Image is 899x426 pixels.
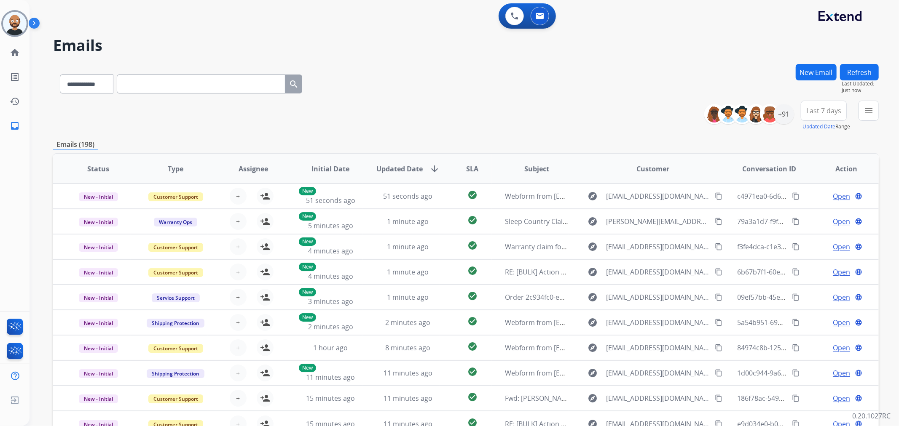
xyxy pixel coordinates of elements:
[792,243,800,250] mat-icon: content_copy
[230,289,247,306] button: +
[230,365,247,381] button: +
[833,317,850,327] span: Open
[505,368,696,378] span: Webform from [EMAIL_ADDRESS][DOMAIN_NAME] on [DATE]
[299,313,316,322] p: New
[236,393,240,403] span: +
[806,109,841,112] span: Last 7 days
[715,369,722,377] mat-icon: content_copy
[230,213,247,230] button: +
[505,192,696,201] span: Webform from [EMAIL_ADDRESS][DOMAIN_NAME] on [DATE]
[260,216,270,226] mat-icon: person_add
[236,191,240,201] span: +
[833,216,850,226] span: Open
[299,187,316,195] p: New
[606,191,710,201] span: [EMAIL_ADDRESS][DOMAIN_NAME]
[864,106,874,116] mat-icon: menu
[260,343,270,353] mat-icon: person_add
[606,393,710,403] span: [EMAIL_ADDRESS][DOMAIN_NAME]
[833,292,850,302] span: Open
[148,268,203,277] span: Customer Support
[715,192,722,200] mat-icon: content_copy
[467,190,478,200] mat-icon: check_circle
[383,192,432,201] span: 51 seconds ago
[147,369,204,378] span: Shipping Protection
[308,246,353,256] span: 4 minutes ago
[260,393,270,403] mat-icon: person_add
[606,267,710,277] span: [EMAIL_ADDRESS][DOMAIN_NAME]
[606,343,710,353] span: [EMAIL_ADDRESS][DOMAIN_NAME]
[738,192,862,201] span: c4971ea0-6d6f-4625-961f-ec3840270efa
[236,343,240,353] span: +
[738,394,865,403] span: 186f78ac-5490-46f2-81d7-870b460ab14b
[796,64,837,80] button: New Email
[260,267,270,277] mat-icon: person_add
[606,216,710,226] span: [PERSON_NAME][EMAIL_ADDRESS][PERSON_NAME][DOMAIN_NAME]
[230,314,247,331] button: +
[738,343,867,352] span: 84974c8b-125b-43ff-a61d-7bbd60199182
[833,368,850,378] span: Open
[313,343,348,352] span: 1 hour ago
[802,123,850,130] span: Range
[154,218,197,226] span: Warranty Ops
[299,288,316,296] p: New
[79,369,118,378] span: New - Initial
[588,242,598,252] mat-icon: explore
[299,364,316,372] p: New
[855,218,862,225] mat-icon: language
[387,293,429,302] span: 1 minute ago
[852,411,891,421] p: 0.20.1027RC
[738,368,862,378] span: 1d00c944-9a6f-4c16-bed0-9611f491c9cf
[505,267,719,277] span: RE: [BULK] Action required: Extend claim approved for replacement
[10,96,20,106] mat-icon: history
[299,212,316,221] p: New
[387,217,429,226] span: 1 minute ago
[53,37,879,54] h2: Emails
[299,263,316,271] p: New
[738,242,858,251] span: f3fe4dca-c1e3-49bf-8c2b-f219cce08cf0
[306,373,355,382] span: 11 minutes ago
[236,242,240,252] span: +
[842,80,879,87] span: Last Updated:
[148,243,203,252] span: Customer Support
[230,390,247,407] button: +
[738,267,865,277] span: 6b67b7f1-60e5-4425-bea6-4fc29767ab43
[10,48,20,58] mat-icon: home
[230,339,247,356] button: +
[792,192,800,200] mat-icon: content_copy
[236,368,240,378] span: +
[376,164,423,174] span: Updated Date
[588,216,598,226] mat-icon: explore
[505,394,684,403] span: Fwd: [PERSON_NAME]’s Dining Room Table Claim Photos
[606,317,710,327] span: [EMAIL_ADDRESS][DOMAIN_NAME]
[306,196,355,205] span: 51 seconds ago
[792,293,800,301] mat-icon: content_copy
[606,242,710,252] span: [EMAIL_ADDRESS][DOMAIN_NAME]
[308,297,353,306] span: 3 minutes ago
[467,240,478,250] mat-icon: check_circle
[385,343,430,352] span: 8 minutes ago
[792,394,800,402] mat-icon: content_copy
[236,292,240,302] span: +
[260,292,270,302] mat-icon: person_add
[385,318,430,327] span: 2 minutes ago
[87,164,109,174] span: Status
[715,268,722,276] mat-icon: content_copy
[606,292,710,302] span: [EMAIL_ADDRESS][DOMAIN_NAME]
[855,192,862,200] mat-icon: language
[792,369,800,377] mat-icon: content_copy
[505,242,667,251] span: Warranty claim for order #A2024071919183774016
[738,217,860,226] span: 79a3a1d7-f9f8-4f27-8d7c-3e3da95fdf82
[260,242,270,252] mat-icon: person_add
[855,394,862,402] mat-icon: language
[239,164,268,174] span: Assignee
[833,267,850,277] span: Open
[505,318,696,327] span: Webform from [EMAIL_ADDRESS][DOMAIN_NAME] on [DATE]
[715,344,722,351] mat-icon: content_copy
[79,243,118,252] span: New - Initial
[715,293,722,301] mat-icon: content_copy
[384,368,432,378] span: 11 minutes ago
[467,316,478,326] mat-icon: check_circle
[715,218,722,225] mat-icon: content_copy
[505,217,600,226] span: Sleep Country Claim Question
[833,242,850,252] span: Open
